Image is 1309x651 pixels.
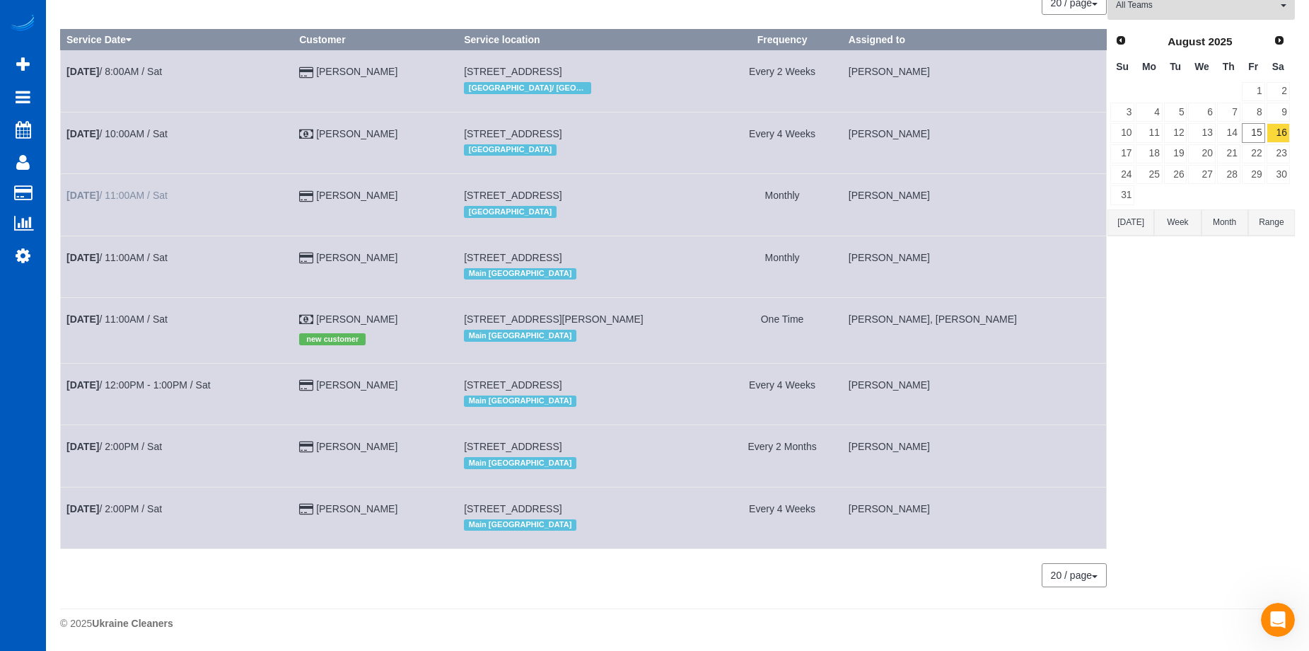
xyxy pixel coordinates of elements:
[1194,61,1209,72] span: Wednesday
[61,363,293,425] td: Schedule date
[842,236,1106,297] td: Assigned to
[458,112,722,173] td: Service location
[458,298,722,363] td: Service location
[293,363,458,425] td: Customer
[1168,35,1205,47] span: August
[1110,103,1134,122] a: 3
[61,487,293,548] td: Schedule date
[299,253,313,263] i: Credit Card Payment
[66,503,99,514] b: [DATE]
[1164,165,1187,184] a: 26
[66,66,162,77] a: [DATE]/ 8:00AM / Sat
[66,252,168,263] a: [DATE]/ 11:00AM / Sat
[464,392,716,410] div: Location
[316,66,397,77] a: [PERSON_NAME]
[1248,61,1258,72] span: Friday
[1188,103,1215,122] a: 6
[464,457,576,468] span: Main [GEOGRAPHIC_DATA]
[464,79,716,97] div: Location
[1223,61,1235,72] span: Thursday
[1110,123,1134,142] a: 10
[316,503,397,514] a: [PERSON_NAME]
[293,174,458,236] td: Customer
[1042,563,1107,587] nav: Pagination navigation
[1164,144,1187,163] a: 19
[464,128,562,139] span: [STREET_ADDRESS]
[1242,165,1265,184] a: 29
[464,441,562,452] span: [STREET_ADDRESS]
[61,174,293,236] td: Schedule date
[464,202,716,221] div: Location
[299,129,313,139] i: Cash Payment
[1269,31,1289,51] a: Next
[464,516,716,534] div: Location
[464,268,576,280] span: Main [GEOGRAPHIC_DATA]
[458,425,722,487] td: Service location
[1217,103,1240,122] a: 7
[1217,165,1240,184] a: 28
[66,313,168,325] a: [DATE]/ 11:00AM / Sat
[60,616,1295,630] div: © 2025
[66,128,168,139] a: [DATE]/ 10:00AM / Sat
[464,82,591,93] span: [GEOGRAPHIC_DATA]/ [GEOGRAPHIC_DATA]
[8,14,37,34] img: Automaid Logo
[293,30,458,50] th: Customer
[66,128,99,139] b: [DATE]
[293,298,458,363] td: Customer
[464,396,576,407] span: Main [GEOGRAPHIC_DATA]
[464,519,576,531] span: Main [GEOGRAPHIC_DATA]
[464,379,562,391] span: [STREET_ADDRESS]
[722,487,843,548] td: Frequency
[464,454,716,472] div: Location
[1164,103,1187,122] a: 5
[1136,144,1162,163] a: 18
[66,379,211,391] a: [DATE]/ 12:00PM - 1:00PM / Sat
[1267,82,1290,101] a: 2
[842,298,1106,363] td: Assigned to
[842,112,1106,173] td: Assigned to
[464,503,562,514] span: [STREET_ADDRESS]
[464,326,716,345] div: Location
[1267,103,1290,122] a: 9
[722,425,843,487] td: Frequency
[1154,209,1201,236] button: Week
[299,192,313,202] i: Credit Card Payment
[61,298,293,363] td: Schedule date
[316,128,397,139] a: [PERSON_NAME]
[66,66,99,77] b: [DATE]
[293,425,458,487] td: Customer
[842,487,1106,548] td: Assigned to
[1136,165,1162,184] a: 25
[1110,185,1134,204] a: 31
[458,487,722,548] td: Service location
[1217,123,1240,142] a: 14
[1136,103,1162,122] a: 4
[316,379,397,391] a: [PERSON_NAME]
[1110,165,1134,184] a: 24
[464,190,562,201] span: [STREET_ADDRESS]
[722,50,843,112] td: Frequency
[61,30,293,50] th: Service Date
[92,618,173,629] strong: Ukraine Cleaners
[1110,144,1134,163] a: 17
[1116,61,1129,72] span: Sunday
[842,30,1106,50] th: Assigned to
[464,313,644,325] span: [STREET_ADDRESS][PERSON_NAME]
[299,68,313,78] i: Credit Card Payment
[1188,165,1215,184] a: 27
[1261,603,1295,637] iframe: Intercom live chat
[458,174,722,236] td: Service location
[1267,165,1290,184] a: 30
[299,505,313,514] i: Credit Card Payment
[1242,103,1265,122] a: 8
[464,141,716,159] div: Location
[464,265,716,283] div: Location
[464,252,562,263] span: [STREET_ADDRESS]
[1217,144,1240,163] a: 21
[316,190,397,201] a: [PERSON_NAME]
[66,441,162,452] a: [DATE]/ 2:00PM / Sat
[1170,61,1181,72] span: Tuesday
[722,174,843,236] td: Frequency
[61,425,293,487] td: Schedule date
